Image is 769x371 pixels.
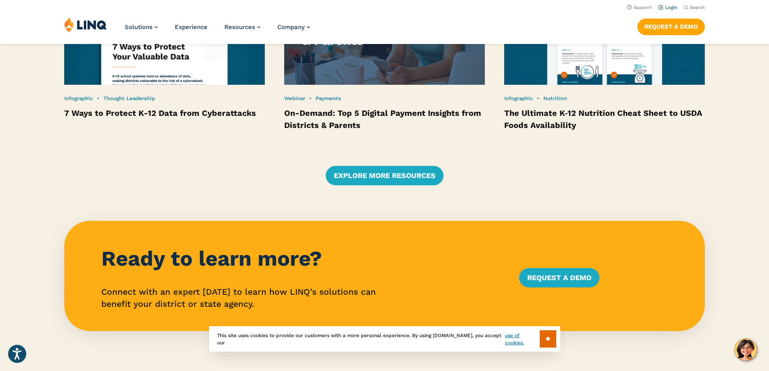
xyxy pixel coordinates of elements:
div: • [504,95,705,102]
a: 7 Ways to Protect K-12 Data from Cyberattacks [64,108,256,118]
a: Payments [316,95,341,101]
div: • [64,95,265,102]
button: Open Search Bar [684,4,705,10]
a: Login [658,5,677,10]
a: Experience [175,23,207,31]
a: Infographic [504,95,533,101]
nav: Primary Navigation [125,17,310,44]
a: On-Demand: Top 5 Digital Payment Insights from Districts & Parents [284,108,481,130]
a: Solutions [125,23,158,31]
a: use of cookies. [505,332,539,346]
nav: Button Navigation [637,17,705,35]
div: • [284,95,485,102]
a: Company [277,23,310,31]
a: The Ultimate K‑12 Nutrition Cheat Sheet to USDA Foods Availability [504,108,703,130]
a: Explore More Resources [325,166,443,185]
span: Company [277,23,305,31]
a: Webinar [284,95,305,101]
a: Nutrition [543,95,567,101]
a: Request a Demo [519,268,599,287]
h3: Ready to learn more? [101,247,499,271]
a: Resources [224,23,260,31]
span: Solutions [125,23,153,31]
a: Thought Leadership [103,95,155,101]
a: Infographic [64,95,93,101]
p: Connect with an expert [DATE] to learn how LINQ’s solutions can benefit your district or state ag... [101,286,499,310]
span: Resources [224,23,255,31]
div: This site uses cookies to provide our customers with a more personal experience. By using [DOMAIN... [209,326,560,352]
button: Hello, have a question? Let’s chat. [734,338,757,361]
img: LINQ | K‑12 Software [64,17,107,32]
span: Search [690,5,705,10]
a: Support [627,5,652,10]
a: Request a Demo [637,19,705,35]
